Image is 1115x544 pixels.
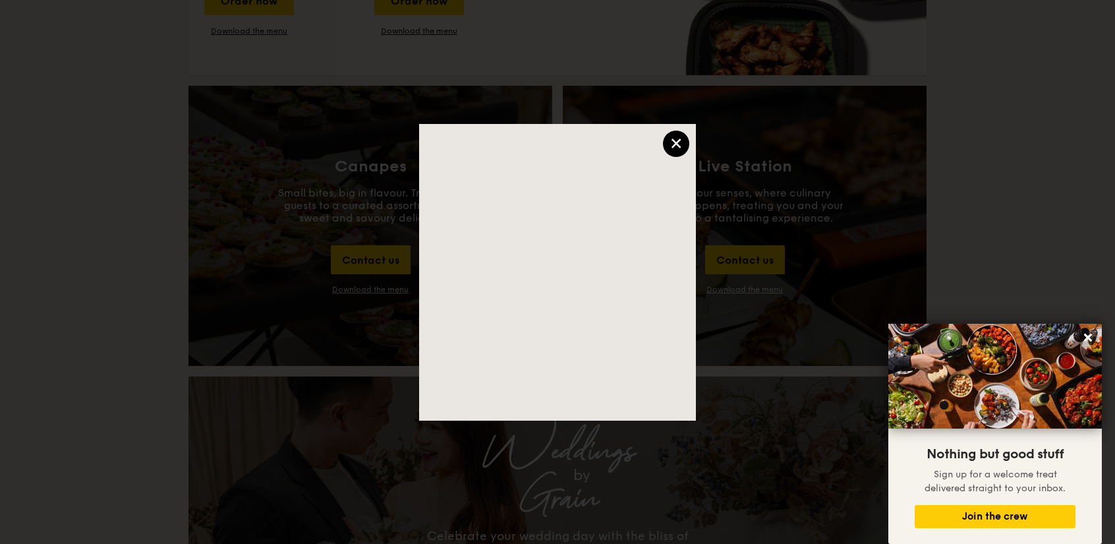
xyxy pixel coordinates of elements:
[1077,327,1099,348] button: Close
[925,469,1066,494] span: Sign up for a welcome treat delivered straight to your inbox.
[915,505,1075,528] button: Join the crew
[927,446,1064,462] span: Nothing but good stuff
[663,131,689,157] div: ×
[888,324,1102,429] img: DSC07876-Edit02-Large.jpeg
